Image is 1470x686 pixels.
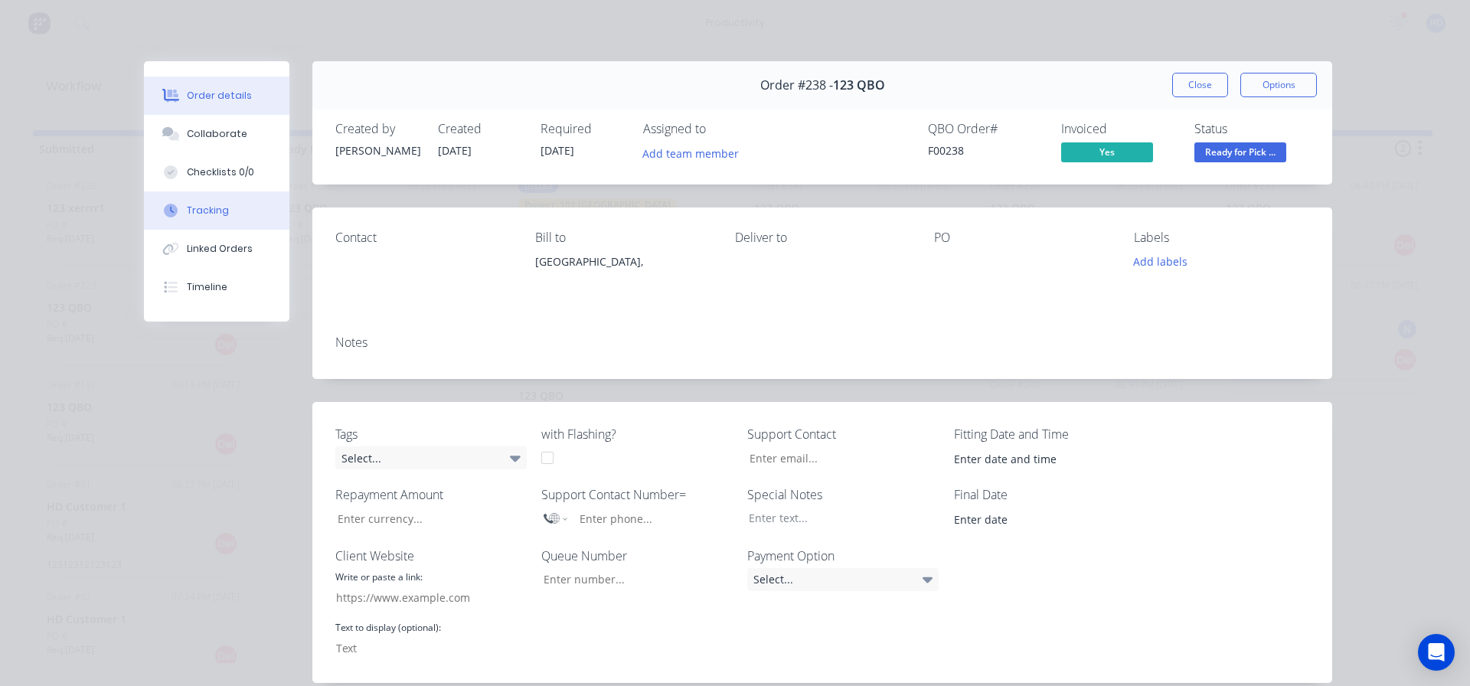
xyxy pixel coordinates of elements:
label: Repayment Amount [335,485,527,504]
div: Open Intercom Messenger [1418,634,1455,671]
div: Required [541,122,625,136]
label: Tags [335,425,527,443]
button: Timeline [144,268,289,306]
div: Labels [1134,230,1309,245]
div: Tracking [187,204,229,217]
div: Linked Orders [187,242,253,256]
span: [DATE] [438,143,472,158]
span: Yes [1061,142,1153,162]
div: Created [438,122,522,136]
label: Queue Number [541,547,733,565]
input: Enter number... [531,568,733,591]
input: Enter email... [737,446,939,469]
div: Status [1194,122,1309,136]
div: PO [934,230,1109,245]
label: with Flashing? [541,425,733,443]
button: Close [1172,73,1228,97]
button: Options [1240,73,1317,97]
button: Checklists 0/0 [144,153,289,191]
input: Text [328,637,510,660]
input: https://www.example.com [328,586,510,609]
div: Select... [335,446,527,469]
div: [GEOGRAPHIC_DATA], [535,251,710,300]
button: Add team member [643,142,747,163]
button: Collaborate [144,115,289,153]
div: Order details [187,89,252,103]
label: Support Contact Number= [541,485,733,504]
div: Notes [335,335,1309,350]
label: Special Notes [747,485,939,504]
div: Invoiced [1061,122,1176,136]
button: Linked Orders [144,230,289,268]
button: Add team member [635,142,747,163]
label: Support Contact [747,425,939,443]
div: Timeline [187,280,227,294]
input: Enter phone... [578,510,720,528]
div: Contact [335,230,511,245]
input: Enter currency... [325,507,527,530]
div: F00238 [928,142,1043,158]
div: Checklists 0/0 [187,165,254,179]
input: Enter date [943,508,1134,531]
div: Created by [335,122,420,136]
button: Ready for Pick ... [1194,142,1286,165]
span: Order #238 - [760,78,833,93]
div: Deliver to [735,230,910,245]
label: Fitting Date and Time [954,425,1145,443]
span: 123 QBO [833,78,885,93]
div: [PERSON_NAME] [335,142,420,158]
div: Bill to [535,230,710,245]
button: Order details [144,77,289,115]
label: Write or paste a link: [335,570,423,584]
span: [DATE] [541,143,574,158]
label: Client Website [335,547,527,565]
div: [GEOGRAPHIC_DATA], [535,251,710,273]
label: Text to display (optional): [335,621,441,635]
label: Final Date [954,485,1145,504]
div: Assigned to [643,122,796,136]
button: Add labels [1125,251,1196,272]
input: Enter date and time [943,447,1134,470]
span: Ready for Pick ... [1194,142,1286,162]
div: Collaborate [187,127,247,141]
button: Tracking [144,191,289,230]
label: Payment Option [747,547,939,565]
div: QBO Order # [928,122,1043,136]
div: Select... [747,568,939,591]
